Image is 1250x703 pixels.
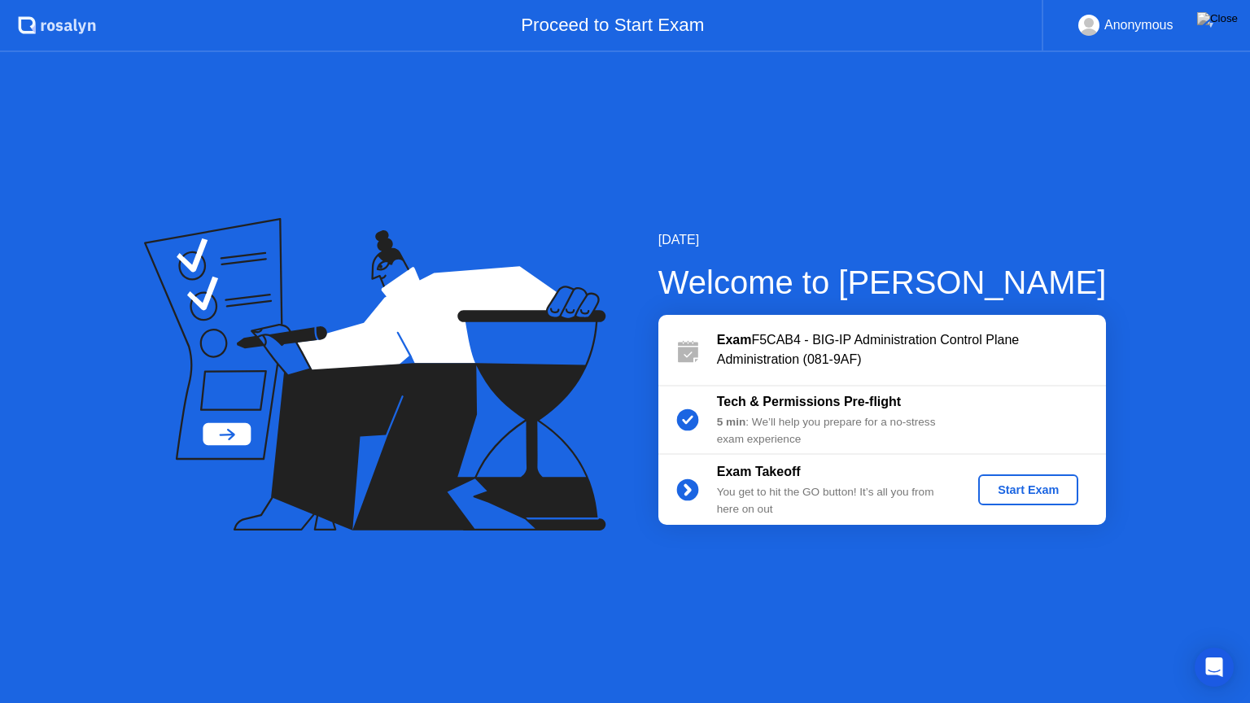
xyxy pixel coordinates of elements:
div: F5CAB4 - BIG-IP Administration Control Plane Administration (081-9AF) [717,330,1106,369]
b: Exam [717,333,752,347]
img: Close [1197,12,1238,25]
div: Anonymous [1104,15,1174,36]
div: Start Exam [985,483,1072,496]
b: 5 min [717,416,746,428]
div: Open Intercom Messenger [1195,648,1234,687]
div: You get to hit the GO button! It’s all you from here on out [717,484,951,517]
b: Tech & Permissions Pre-flight [717,395,901,408]
b: Exam Takeoff [717,465,801,478]
div: : We’ll help you prepare for a no-stress exam experience [717,414,951,448]
div: Welcome to [PERSON_NAME] [658,258,1107,307]
div: [DATE] [658,230,1107,250]
button: Start Exam [978,474,1078,505]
